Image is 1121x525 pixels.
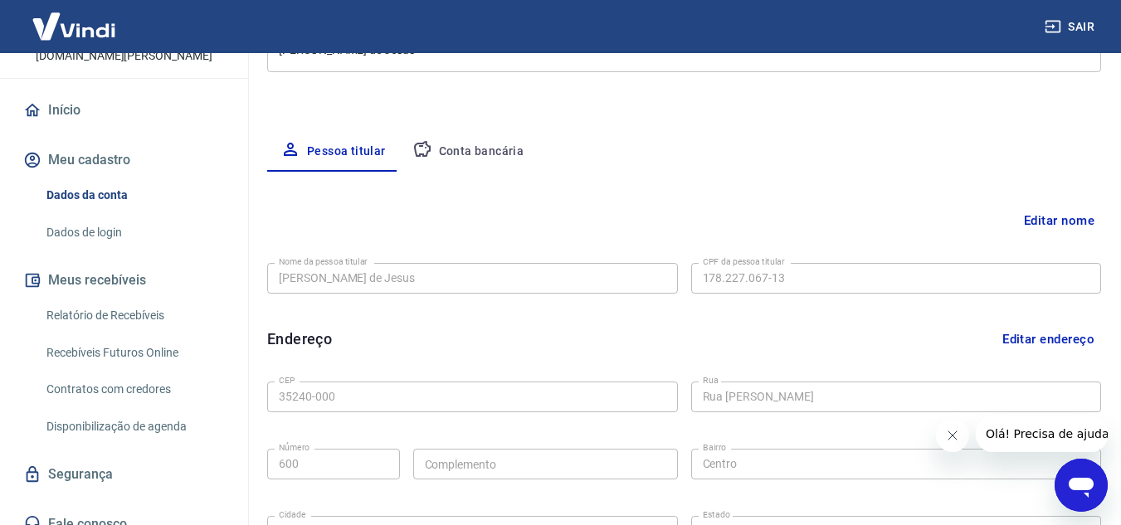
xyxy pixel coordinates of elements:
label: Bairro [703,441,726,454]
button: Conta bancária [399,132,538,172]
label: Estado [703,508,730,521]
button: Meus recebíveis [20,262,228,299]
a: Dados da conta [40,178,228,212]
button: Sair [1041,12,1101,42]
a: Dados de login [40,216,228,250]
label: Cidade [279,508,305,521]
iframe: Fechar mensagem [936,419,969,452]
a: Disponibilização de agenda [40,410,228,444]
a: Relatório de Recebíveis [40,299,228,333]
label: Rua [703,374,719,386]
a: Segurança [20,456,228,493]
a: Início [20,92,228,129]
label: Nome da pessoa titular [279,255,368,268]
label: Número [279,441,309,454]
label: CEP [279,374,295,386]
label: CPF da pessoa titular [703,255,785,268]
button: Editar endereço [996,323,1101,355]
iframe: Botão para abrir a janela de mensagens [1055,459,1108,512]
h6: Endereço [267,328,332,350]
button: Meu cadastro [20,142,228,178]
iframe: Mensagem da empresa [976,416,1108,452]
a: Contratos com credores [40,372,228,406]
a: Recebíveis Futuros Online [40,336,228,370]
button: Pessoa titular [267,132,399,172]
span: Olá! Precisa de ajuda? [10,12,139,25]
button: Editar nome [1017,205,1101,236]
img: Vindi [20,1,128,51]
